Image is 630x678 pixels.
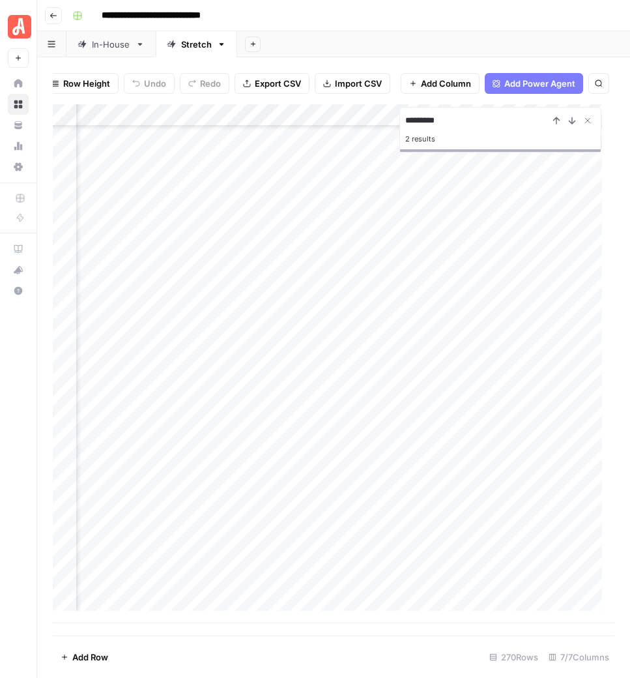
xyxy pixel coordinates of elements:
[8,15,31,38] img: Angi Logo
[401,73,480,94] button: Add Column
[564,113,580,128] button: Next Result
[484,647,543,668] div: 270 Rows
[8,10,29,43] button: Workspace: Angi
[8,260,28,280] div: What's new?
[504,77,575,90] span: Add Power Agent
[543,647,614,668] div: 7/7 Columns
[72,651,108,664] span: Add Row
[92,38,130,51] div: In-House
[200,77,221,90] span: Redo
[66,31,156,57] a: In-House
[53,647,116,668] button: Add Row
[315,73,390,94] button: Import CSV
[549,113,564,128] button: Previous Result
[580,113,595,128] button: Close Search
[8,136,29,156] a: Usage
[255,77,301,90] span: Export CSV
[181,38,212,51] div: Stretch
[235,73,309,94] button: Export CSV
[124,73,175,94] button: Undo
[8,73,29,94] a: Home
[8,259,29,280] button: What's new?
[8,94,29,115] a: Browse
[63,77,110,90] span: Row Height
[8,239,29,259] a: AirOps Academy
[485,73,583,94] button: Add Power Agent
[8,156,29,177] a: Settings
[156,31,237,57] a: Stretch
[8,280,29,301] button: Help + Support
[180,73,229,94] button: Redo
[43,73,119,94] button: Row Height
[144,77,166,90] span: Undo
[405,131,595,147] div: 2 results
[335,77,382,90] span: Import CSV
[421,77,471,90] span: Add Column
[8,115,29,136] a: Your Data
